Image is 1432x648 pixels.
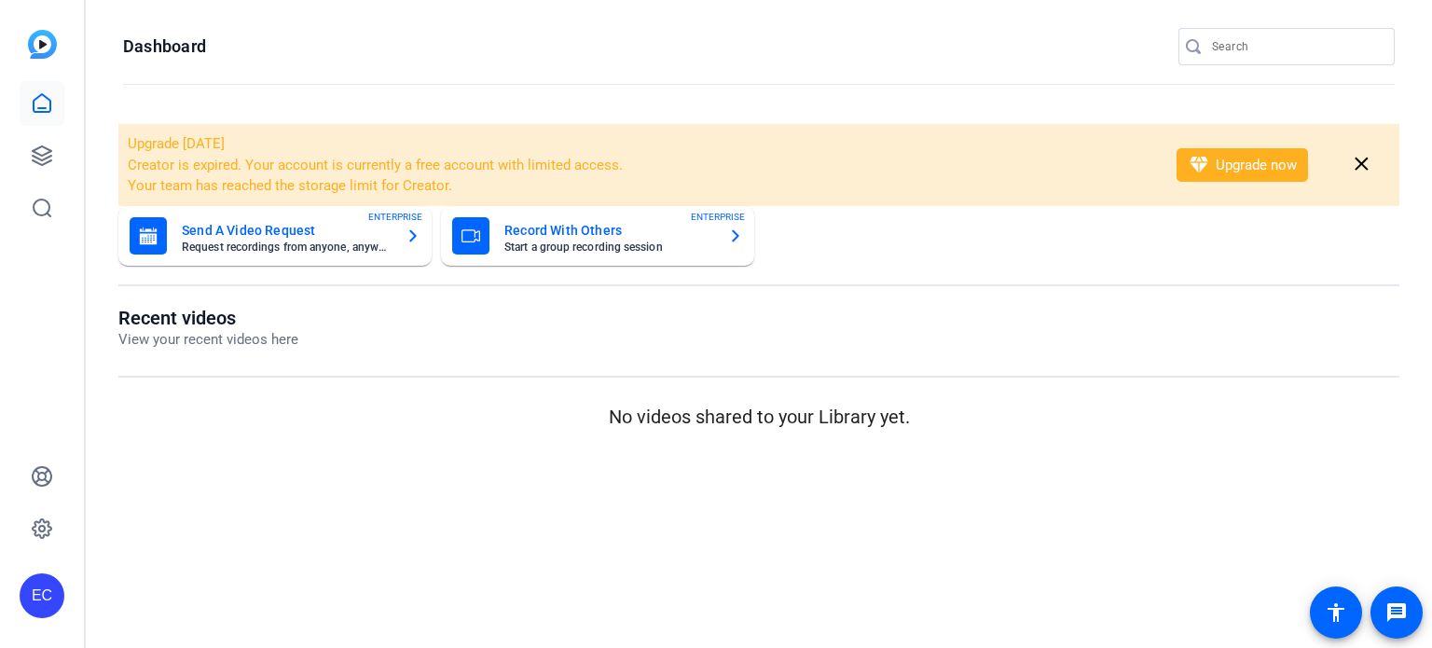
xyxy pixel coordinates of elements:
button: Send A Video RequestRequest recordings from anyone, anywhereENTERPRISE [118,206,432,266]
button: Record With OthersStart a group recording sessionENTERPRISE [441,206,754,266]
li: Creator is expired. Your account is currently a free account with limited access. [128,155,1152,176]
mat-icon: diamond [1188,154,1210,176]
button: Upgrade now [1177,148,1308,182]
h1: Dashboard [123,35,206,58]
mat-card-subtitle: Start a group recording session [504,241,713,253]
span: ENTERPRISE [691,210,745,224]
span: ENTERPRISE [368,210,422,224]
mat-card-title: Record With Others [504,219,713,241]
mat-icon: close [1350,153,1373,176]
p: No videos shared to your Library yet. [118,403,1399,431]
mat-card-title: Send A Video Request [182,219,391,241]
input: Search [1212,35,1380,58]
li: Your team has reached the storage limit for Creator. [128,175,1152,197]
span: Upgrade [DATE] [128,135,225,152]
mat-icon: accessibility [1325,601,1347,624]
div: EC [20,573,64,618]
p: View your recent videos here [118,329,298,351]
img: blue-gradient.svg [28,30,57,59]
mat-card-subtitle: Request recordings from anyone, anywhere [182,241,391,253]
h1: Recent videos [118,307,298,329]
mat-icon: message [1385,601,1408,624]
